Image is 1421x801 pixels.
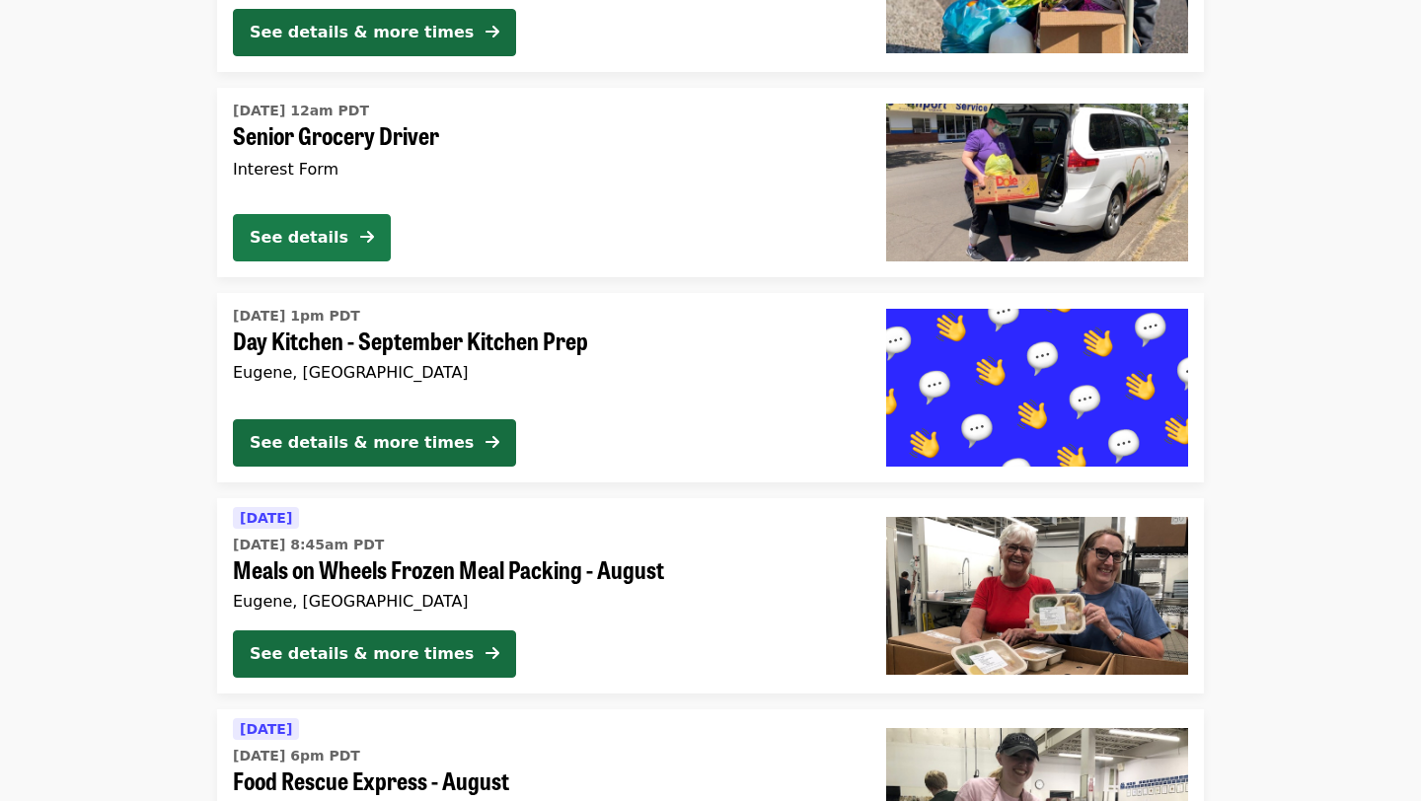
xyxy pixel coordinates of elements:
[233,766,855,795] span: Food Rescue Express - August
[886,517,1188,675] img: Meals on Wheels Frozen Meal Packing - August organized by FOOD For Lane County
[250,642,474,666] div: See details & more times
[233,101,369,121] time: [DATE] 12am PDT
[233,9,516,56] button: See details & more times
[486,644,499,663] i: arrow-right icon
[233,306,360,327] time: [DATE] 1pm PDT
[233,121,855,150] span: Senior Grocery Driver
[250,226,348,250] div: See details
[360,228,374,247] i: arrow-right icon
[240,510,292,526] span: [DATE]
[886,104,1188,261] img: Senior Grocery Driver organized by FOOD For Lane County
[250,431,474,455] div: See details & more times
[233,327,855,355] span: Day Kitchen - September Kitchen Prep
[217,88,1204,277] a: See details for "Senior Grocery Driver"
[240,721,292,737] span: [DATE]
[217,498,1204,693] a: See details for "Meals on Wheels Frozen Meal Packing - August"
[886,309,1188,467] img: Day Kitchen - September Kitchen Prep organized by FOOD For Lane County
[233,160,338,179] span: Interest Form
[486,23,499,41] i: arrow-right icon
[233,419,516,467] button: See details & more times
[233,746,360,766] time: [DATE] 6pm PDT
[250,21,474,44] div: See details & more times
[233,630,516,678] button: See details & more times
[233,535,384,555] time: [DATE] 8:45am PDT
[233,214,391,261] button: See details
[217,293,1204,482] a: See details for "Day Kitchen - September Kitchen Prep"
[233,592,855,611] div: Eugene, [GEOGRAPHIC_DATA]
[486,433,499,452] i: arrow-right icon
[233,363,855,382] div: Eugene, [GEOGRAPHIC_DATA]
[233,555,855,584] span: Meals on Wheels Frozen Meal Packing - August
